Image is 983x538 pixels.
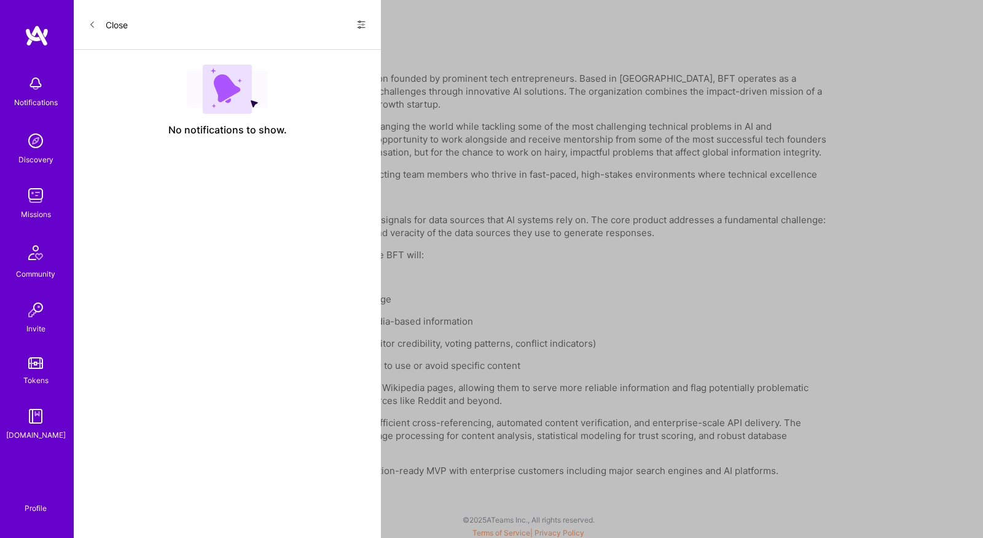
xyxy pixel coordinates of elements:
[25,502,47,513] div: Profile
[26,322,45,335] div: Invite
[187,65,268,114] img: empty
[23,71,48,96] img: bell
[6,429,66,441] div: [DOMAIN_NAME]
[23,183,48,208] img: teamwork
[21,238,50,267] img: Community
[18,153,53,166] div: Discovery
[25,25,49,47] img: logo
[14,96,58,109] div: Notifications
[28,357,43,369] img: tokens
[20,489,51,513] a: Profile
[23,404,48,429] img: guide book
[168,124,287,136] span: No notifications to show.
[23,374,49,387] div: Tokens
[88,15,128,34] button: Close
[21,208,51,221] div: Missions
[16,267,55,280] div: Community
[23,129,48,153] img: discovery
[23,298,48,322] img: Invite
